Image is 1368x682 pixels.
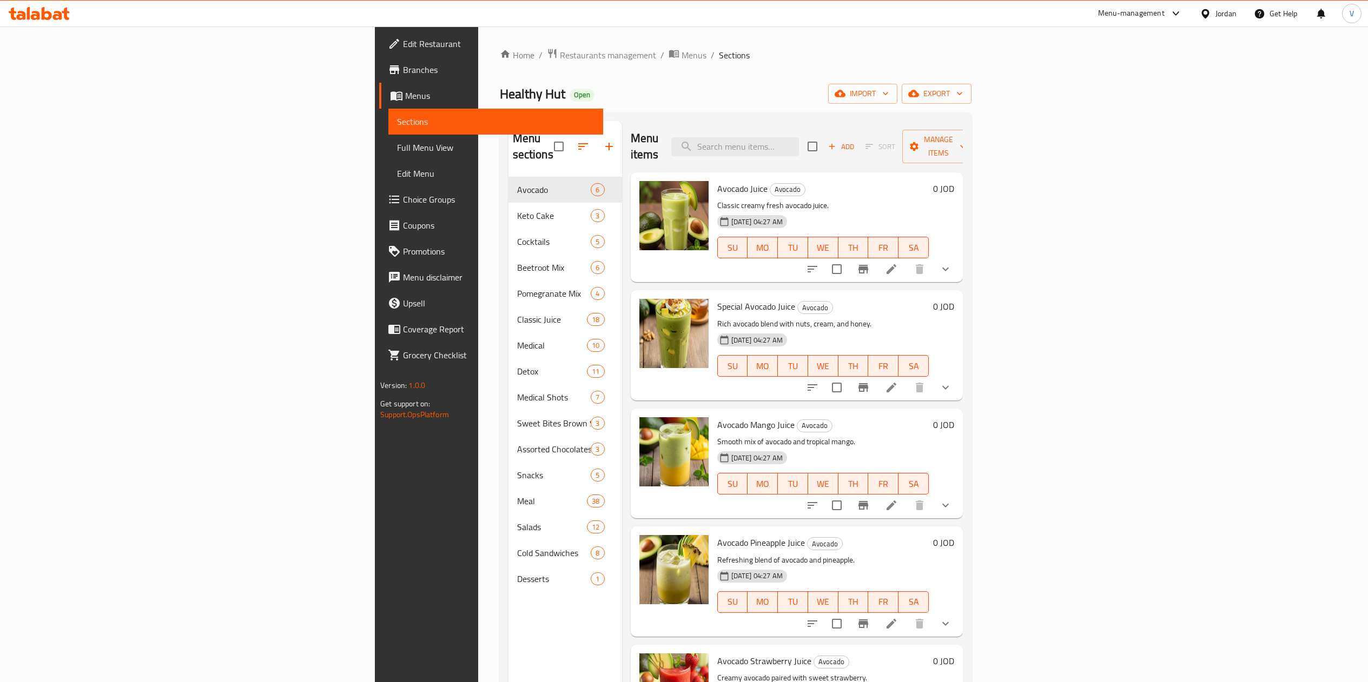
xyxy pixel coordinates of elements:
span: MO [752,594,774,610]
span: 38 [587,496,604,506]
p: Rich avocado blend with nuts, cream, and honey. [717,317,929,331]
span: Avocado [808,538,842,550]
button: SU [717,237,748,258]
span: Version: [380,378,407,392]
span: 3 [591,418,604,429]
div: Snacks5 [508,462,622,488]
button: Manage items [902,130,975,163]
button: MO [748,355,778,377]
div: Assorted Chocolates3 [508,436,622,462]
span: MO [752,476,774,492]
a: Menus [669,48,706,62]
span: Sweet Bites Brown Sugar [517,417,591,430]
span: Avocado Pineapple Juice [717,534,805,551]
span: 6 [591,263,604,273]
span: SA [903,594,924,610]
button: TH [838,237,869,258]
span: Sort sections [570,133,596,159]
button: TH [838,473,869,494]
button: FR [868,473,898,494]
span: 10 [587,340,604,351]
button: delete [907,375,933,400]
div: Detox11 [508,358,622,384]
span: TU [782,476,804,492]
button: SA [898,473,929,494]
a: Branches [379,57,603,83]
button: Branch-specific-item [850,492,876,518]
span: Avocado Strawberry Juice [717,653,811,669]
h6: 0 JOD [933,653,954,668]
div: Cold Sandwiches [517,546,591,559]
h6: 0 JOD [933,181,954,196]
li: / [660,49,664,62]
p: Refreshing blend of avocado and pineapple. [717,553,929,567]
span: [DATE] 04:27 AM [727,571,787,581]
div: Avocado [770,183,805,196]
button: TH [838,591,869,613]
span: Select all sections [547,135,570,158]
span: [DATE] 04:27 AM [727,217,787,227]
h2: Menu items [631,130,659,163]
span: V [1350,8,1354,19]
div: Medical Shots [517,391,591,404]
button: delete [907,611,933,637]
div: Medical10 [508,332,622,358]
span: Restaurants management [560,49,656,62]
span: 8 [591,548,604,558]
span: MO [752,358,774,374]
button: Add [824,138,858,155]
button: show more [933,375,959,400]
button: TU [778,473,808,494]
a: Edit menu item [885,617,898,630]
button: WE [808,355,838,377]
div: Avocado [797,301,833,314]
span: Assorted Chocolates [517,443,591,456]
h6: 0 JOD [933,535,954,550]
button: show more [933,256,959,282]
button: TU [778,591,808,613]
span: Beetroot Mix [517,261,591,274]
span: 4 [591,289,604,299]
span: Menus [405,89,594,102]
span: [DATE] 04:27 AM [727,335,787,345]
svg: Show Choices [939,263,952,276]
span: Select to update [825,494,848,517]
div: Menu-management [1098,7,1165,20]
span: Sections [397,115,594,128]
span: Pomegranate Mix [517,287,591,300]
span: Avocado [814,656,849,668]
img: Special Avocado Juice [639,299,709,368]
span: Edit Menu [397,167,594,180]
span: Classic Juice [517,313,587,326]
span: TH [843,476,864,492]
span: FR [873,358,894,374]
a: Full Menu View [388,135,603,161]
div: Avocado [517,183,591,196]
div: Cocktails [517,235,591,248]
div: Meal [517,494,587,507]
div: items [591,417,604,430]
span: Full Menu View [397,141,594,154]
div: Cocktails5 [508,229,622,255]
div: Keto Cake [517,209,591,222]
div: items [587,313,604,326]
button: Add section [596,133,622,159]
span: TH [843,594,864,610]
div: Sweet Bites Brown Sugar3 [508,410,622,436]
div: Classic Juice18 [508,306,622,332]
span: TU [782,594,804,610]
span: 18 [587,315,604,325]
h6: 0 JOD [933,299,954,314]
a: Support.OpsPlatform [380,407,449,422]
div: items [587,365,604,378]
a: Sections [388,109,603,135]
button: FR [868,237,898,258]
button: WE [808,473,838,494]
span: TU [782,240,804,256]
button: SU [717,473,748,494]
span: SU [722,358,744,374]
div: items [587,494,604,507]
span: Avocado [798,302,832,314]
div: items [591,183,604,196]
